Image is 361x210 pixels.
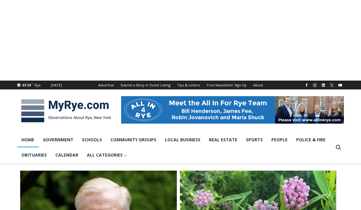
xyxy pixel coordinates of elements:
[121,96,344,124] img: All in for Rye
[203,81,250,89] a: Free Newsletter Sign Up
[39,132,78,147] a: Government
[242,132,267,147] a: Sports
[205,132,242,147] a: Real Estate
[95,81,117,89] a: Advertise
[328,81,335,89] a: X
[17,132,39,147] a: Home
[17,132,333,163] nav: Primary Navigation
[174,81,203,89] a: Tips & Letters
[22,83,31,87] span: 67.24
[311,81,318,89] a: Instagram
[106,132,161,147] a: Community Groups
[292,132,330,147] a: Police & Fire
[51,82,62,88] div: [DATE]
[35,82,41,88] div: Rye
[117,81,174,89] a: Submit a Story or Event Listing
[250,81,266,89] a: About
[267,132,292,147] a: People
[78,132,106,147] a: Schools
[320,81,327,89] a: Linkedin
[17,147,51,163] a: Obituaries
[337,81,344,89] a: YouTube
[303,81,310,89] a: Facebook
[95,81,266,89] nav: Secondary Navigation
[32,82,33,85] span: F
[333,142,344,153] button: View Search Form
[161,132,205,147] a: Local Business
[51,147,83,163] a: Calendar
[17,95,115,127] img: MyRye.com
[87,152,127,158] span: All Categories
[83,147,131,163] a: All Categories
